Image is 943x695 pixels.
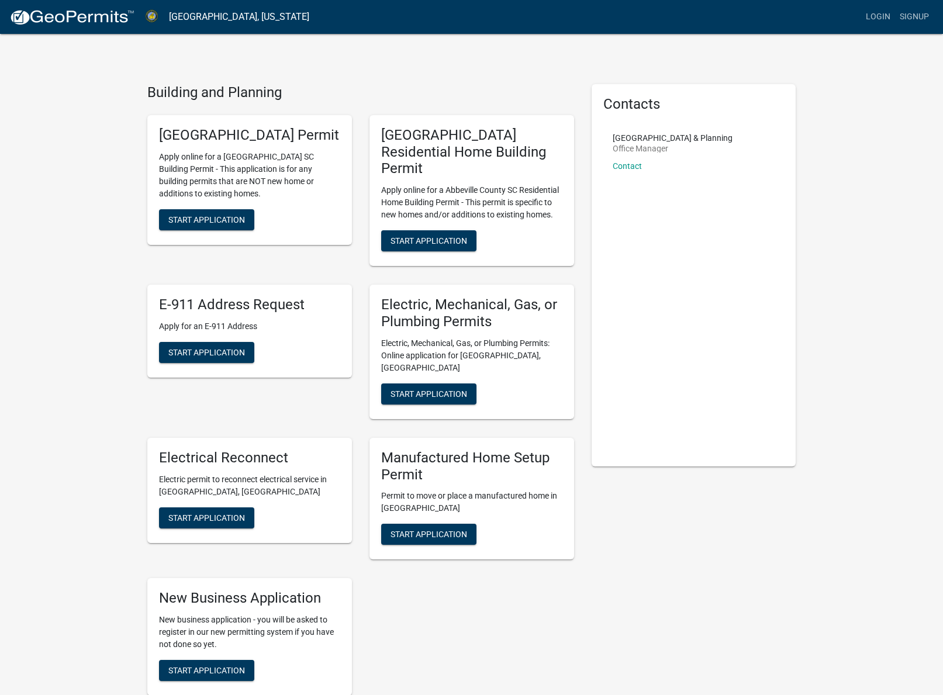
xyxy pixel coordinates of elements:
button: Start Application [381,230,476,251]
h5: New Business Application [159,590,340,607]
a: [GEOGRAPHIC_DATA], [US_STATE] [169,7,309,27]
a: Signup [895,6,934,28]
button: Start Application [381,383,476,404]
p: Permit to move or place a manufactured home in [GEOGRAPHIC_DATA] [381,490,562,514]
p: Office Manager [613,144,733,153]
h5: Contacts [603,96,785,113]
a: Contact [613,161,642,171]
p: Electric, Mechanical, Gas, or Plumbing Permits: Online application for [GEOGRAPHIC_DATA], [GEOGRA... [381,337,562,374]
h5: Electric, Mechanical, Gas, or Plumbing Permits [381,296,562,330]
p: Electric permit to reconnect electrical service in [GEOGRAPHIC_DATA], [GEOGRAPHIC_DATA] [159,473,340,498]
span: Start Application [168,513,245,522]
button: Start Application [159,209,254,230]
span: Start Application [391,389,467,398]
h5: [GEOGRAPHIC_DATA] Residential Home Building Permit [381,127,562,177]
h5: [GEOGRAPHIC_DATA] Permit [159,127,340,144]
p: Apply online for a Abbeville County SC Residential Home Building Permit - This permit is specific... [381,184,562,221]
h4: Building and Planning [147,84,574,101]
span: Start Application [168,347,245,357]
img: Abbeville County, South Carolina [144,9,160,25]
span: Start Application [168,666,245,675]
p: [GEOGRAPHIC_DATA] & Planning [613,134,733,142]
button: Start Application [381,524,476,545]
button: Start Application [159,507,254,528]
h5: Electrical Reconnect [159,449,340,466]
p: Apply online for a [GEOGRAPHIC_DATA] SC Building Permit - This application is for any building pe... [159,151,340,200]
a: Login [861,6,895,28]
p: Apply for an E-911 Address [159,320,340,333]
button: Start Application [159,660,254,681]
h5: E-911 Address Request [159,296,340,313]
span: Start Application [391,530,467,539]
h5: Manufactured Home Setup Permit [381,449,562,483]
p: New business application - you will be asked to register in our new permitting system if you have... [159,614,340,651]
span: Start Application [168,215,245,224]
button: Start Application [159,342,254,363]
span: Start Application [391,236,467,246]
